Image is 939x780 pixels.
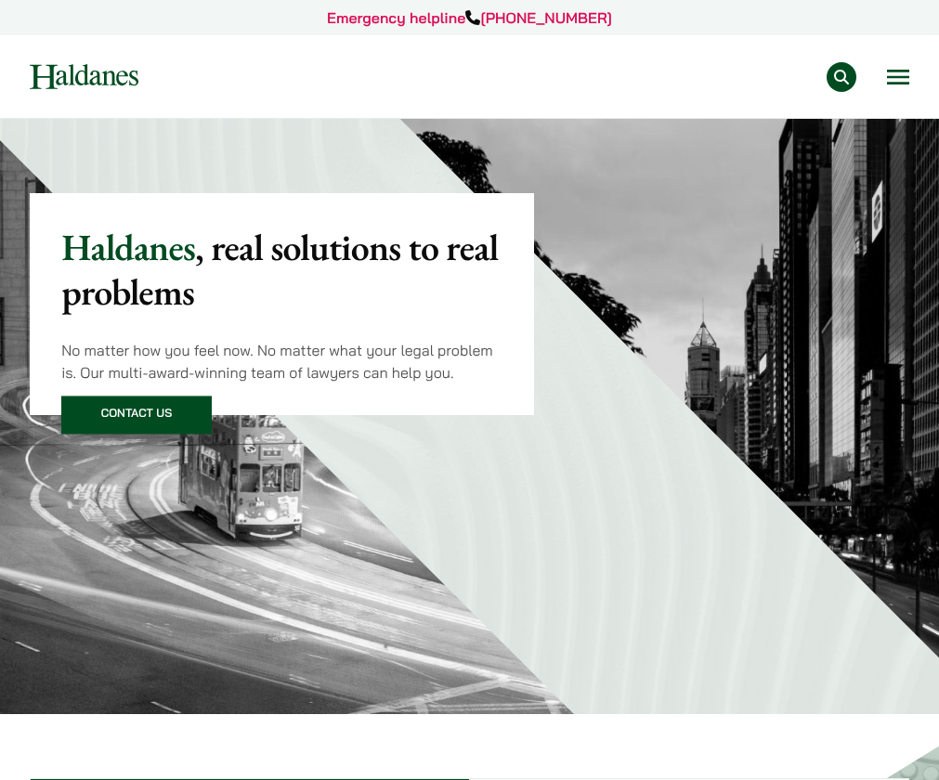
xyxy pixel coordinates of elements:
button: Open menu [887,70,909,84]
p: No matter how you feel now. No matter what your legal problem is. Our multi-award-winning team of... [61,339,502,383]
p: Haldanes [61,225,502,314]
a: Contact Us [61,396,212,435]
img: Logo of Haldanes [30,64,138,89]
button: Search [827,62,856,92]
mark: , real solutions to real problems [61,223,498,316]
a: Emergency helpline[PHONE_NUMBER] [327,8,612,27]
